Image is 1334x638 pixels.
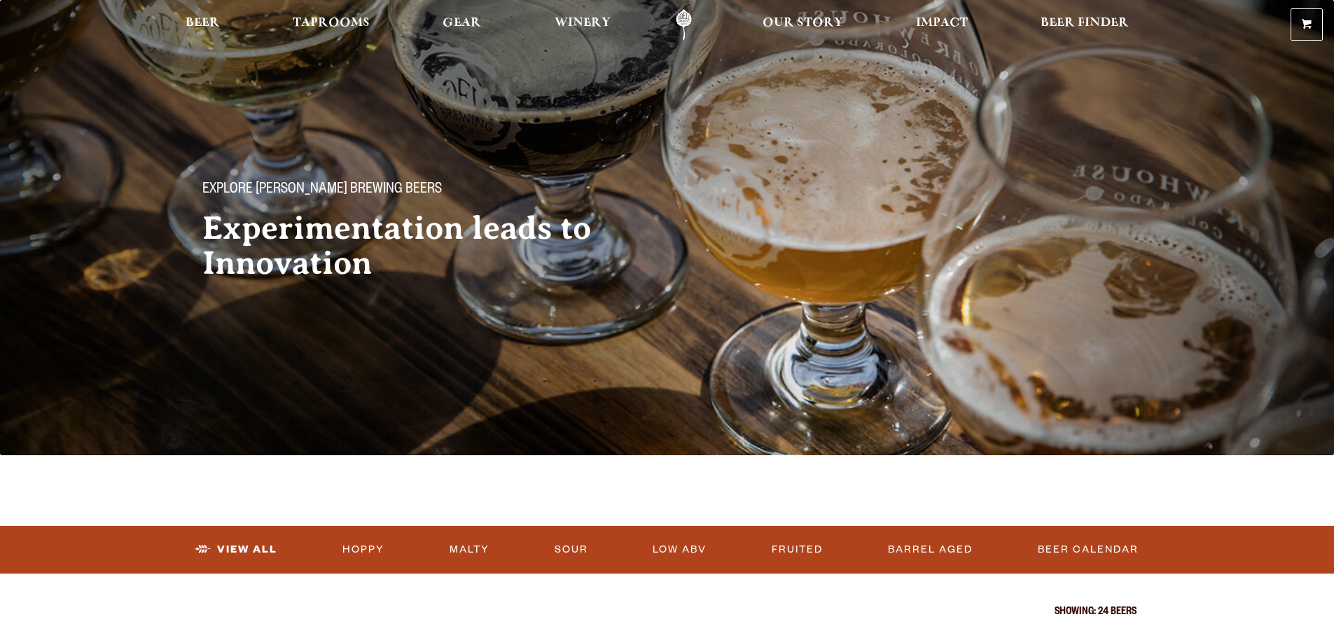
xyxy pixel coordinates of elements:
[443,18,481,29] span: Gear
[1041,18,1129,29] span: Beer Finder
[190,534,283,566] a: View All
[444,534,495,566] a: Malty
[202,181,442,200] span: Explore [PERSON_NAME] Brewing Beers
[1032,534,1144,566] a: Beer Calendar
[766,534,828,566] a: Fruited
[549,534,594,566] a: Sour
[202,211,639,281] h2: Experimentation leads to Innovation
[753,9,852,41] a: Our Story
[198,607,1137,618] p: Showing: 24 Beers
[916,18,968,29] span: Impact
[882,534,978,566] a: Barrel Aged
[284,9,379,41] a: Taprooms
[555,18,611,29] span: Winery
[186,18,220,29] span: Beer
[433,9,490,41] a: Gear
[546,9,620,41] a: Winery
[763,18,843,29] span: Our Story
[658,9,710,41] a: Odell Home
[907,9,977,41] a: Impact
[1031,9,1138,41] a: Beer Finder
[293,18,370,29] span: Taprooms
[337,534,390,566] a: Hoppy
[647,534,712,566] a: Low ABV
[176,9,229,41] a: Beer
